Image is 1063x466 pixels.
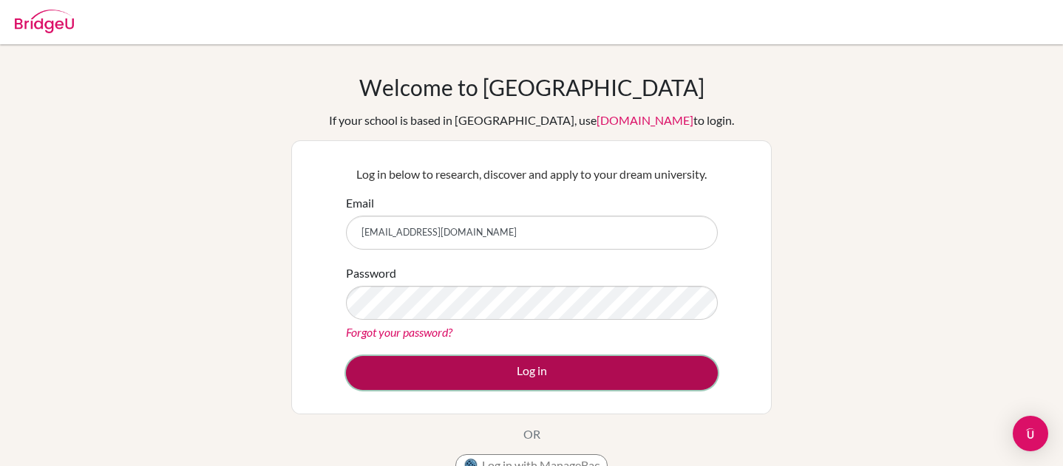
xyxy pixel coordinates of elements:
div: If your school is based in [GEOGRAPHIC_DATA], use to login. [329,112,734,129]
a: Forgot your password? [346,325,452,339]
label: Email [346,194,374,212]
label: Password [346,264,396,282]
img: Bridge-U [15,10,74,33]
button: Log in [346,356,718,390]
div: Open Intercom Messenger [1013,416,1048,451]
h1: Welcome to [GEOGRAPHIC_DATA] [359,74,704,100]
p: Log in below to research, discover and apply to your dream university. [346,165,718,183]
p: OR [523,425,540,443]
a: [DOMAIN_NAME] [597,113,693,127]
